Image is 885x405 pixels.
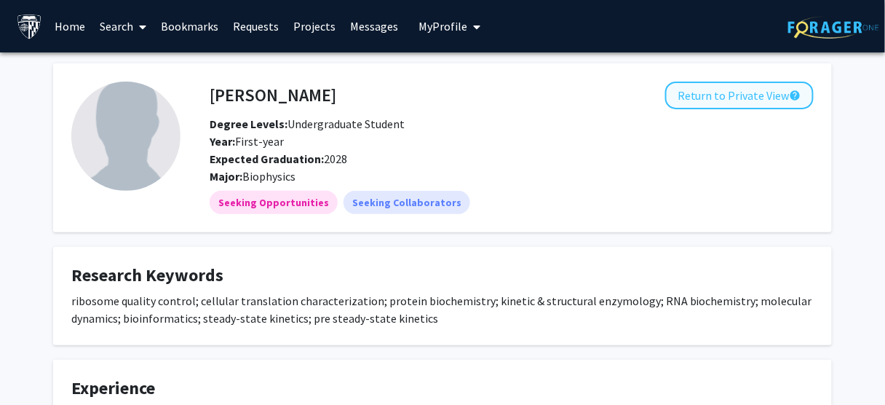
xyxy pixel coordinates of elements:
[665,82,814,109] button: Return to Private View
[226,1,287,52] a: Requests
[210,152,347,166] span: 2028
[790,87,801,104] mat-icon: help
[419,19,468,34] span: My Profile
[210,117,287,131] b: Degree Levels:
[210,134,235,149] b: Year:
[210,152,324,166] b: Expected Graduation:
[287,1,344,52] a: Projects
[93,1,154,52] a: Search
[48,1,93,52] a: Home
[71,378,814,399] h4: Experience
[71,292,814,327] div: ribosome quality control; cellular translation characterization; protein biochemistry; kinetic & ...
[154,1,226,52] a: Bookmarks
[210,191,338,214] mat-chip: Seeking Opportunities
[344,1,406,52] a: Messages
[788,16,879,39] img: ForagerOne Logo
[210,117,405,131] span: Undergraduate Student
[242,169,295,184] span: Biophysics
[210,169,242,184] b: Major:
[210,82,336,109] h4: [PERSON_NAME]
[71,82,180,191] img: Profile Picture
[210,134,284,149] span: First-year
[71,265,814,286] h4: Research Keywords
[17,14,42,39] img: Johns Hopkins University Logo
[344,191,470,214] mat-chip: Seeking Collaborators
